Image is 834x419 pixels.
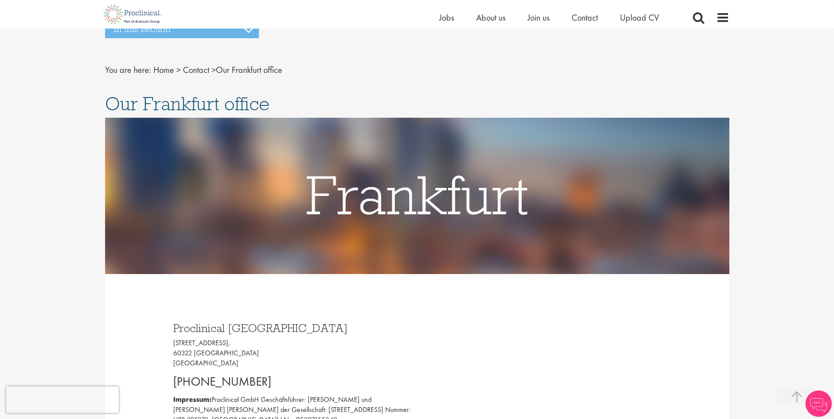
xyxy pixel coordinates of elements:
[153,64,174,76] a: breadcrumb link to Home
[476,12,506,23] a: About us
[173,338,411,368] p: [STREET_ADDRESS], 60322 [GEOGRAPHIC_DATA] [GEOGRAPHIC_DATA]
[439,12,454,23] a: Jobs
[105,20,259,38] h3: In this section
[183,64,209,76] a: breadcrumb link to Contact
[572,12,598,23] a: Contact
[173,373,411,390] p: [PHONE_NUMBER]
[173,322,411,334] h3: Proclinical [GEOGRAPHIC_DATA]
[176,64,181,76] span: >
[6,386,119,413] iframe: reCAPTCHA
[105,64,151,76] span: You are here:
[620,12,659,23] a: Upload CV
[153,64,282,76] span: Our Frankfurt office
[528,12,550,23] a: Join us
[211,64,216,76] span: >
[173,395,211,404] b: Impressum:
[105,92,270,116] span: Our Frankfurt office
[805,390,832,417] img: Chatbot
